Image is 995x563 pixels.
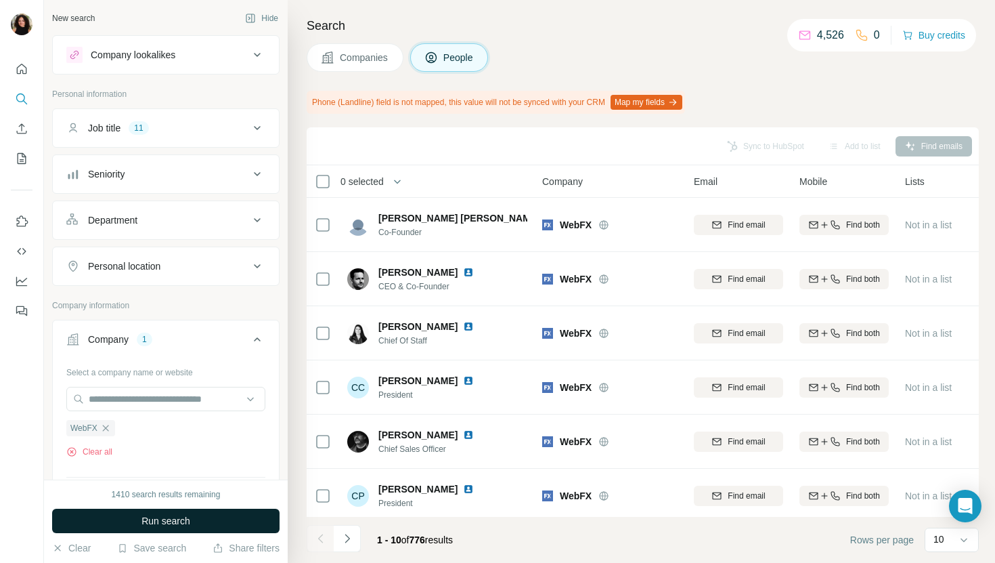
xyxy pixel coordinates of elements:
[88,213,137,227] div: Department
[11,299,32,323] button: Feedback
[799,215,889,235] button: Find both
[378,389,490,401] span: President
[542,491,553,501] img: Logo of WebFX
[846,219,880,231] span: Find both
[560,489,592,503] span: WebFX
[846,436,880,448] span: Find both
[463,375,474,386] img: LinkedIn logo
[11,269,32,293] button: Dashboard
[728,490,765,502] span: Find email
[728,436,765,448] span: Find email
[694,323,783,343] button: Find email
[846,381,880,394] span: Find both
[846,327,880,339] span: Find both
[694,175,717,188] span: Email
[307,91,685,114] div: Phone (Landline) field is not mapped, this value will not be synced with your CRM
[463,484,474,495] img: LinkedIn logo
[91,48,175,62] div: Company lookalikes
[694,432,783,452] button: Find email
[799,269,889,289] button: Find both
[213,541,280,555] button: Share filters
[53,323,279,361] button: Company1
[340,175,384,188] span: 0 selected
[70,422,97,434] span: WebFX
[905,436,952,447] span: Not in a list
[347,431,369,453] img: Avatar
[378,497,490,509] span: President
[694,486,783,506] button: Find email
[905,328,952,339] span: Not in a list
[905,274,952,285] span: Not in a list
[378,374,458,388] span: [PERSON_NAME]
[728,381,765,394] span: Find email
[88,167,125,181] div: Seniority
[347,377,369,398] div: CC
[378,482,458,496] span: [PERSON_NAME]
[694,215,783,235] button: Find email
[88,121,120,135] div: Job title
[410,535,425,545] span: 776
[340,51,389,64] span: Companies
[694,269,783,289] button: Find email
[905,220,952,230] span: Not in a list
[53,158,279,190] button: Seniority
[799,175,827,188] span: Mobile
[463,430,474,440] img: LinkedIn logo
[11,117,32,141] button: Enrich CSV
[905,491,952,501] span: Not in a list
[542,274,553,285] img: Logo of WebFX
[728,327,765,339] span: Find email
[378,280,490,293] span: CEO & Co-Founder
[874,27,880,43] p: 0
[52,541,91,555] button: Clear
[378,335,490,347] span: Chief Of Staff
[401,535,410,545] span: of
[11,239,32,264] button: Use Surfe API
[378,211,540,225] span: [PERSON_NAME] [PERSON_NAME]
[799,377,889,398] button: Find both
[377,535,401,545] span: 1 - 10
[560,435,592,449] span: WebFX
[560,218,592,232] span: WebFX
[52,509,280,533] button: Run search
[53,112,279,144] button: Job title11
[236,8,288,28] button: Hide
[542,328,553,339] img: Logo of WebFX
[799,432,889,452] button: Find both
[52,299,280,312] p: Company information
[463,321,474,332] img: LinkedIn logo
[378,320,458,333] span: [PERSON_NAME]
[846,490,880,502] span: Find both
[728,273,765,285] span: Find email
[933,533,944,546] p: 10
[377,535,453,545] span: results
[11,146,32,171] button: My lists
[347,322,369,344] img: Avatar
[799,323,889,343] button: Find both
[11,57,32,81] button: Quick start
[905,382,952,393] span: Not in a list
[378,428,458,442] span: [PERSON_NAME]
[141,514,190,528] span: Run search
[728,219,765,231] span: Find email
[560,327,592,340] span: WebFX
[11,209,32,234] button: Use Surfe on LinkedIn
[66,361,265,379] div: Select a company name or website
[52,88,280,100] p: Personal information
[542,220,553,230] img: Logo of WebFX
[560,272,592,286] span: WebFX
[52,12,95,24] div: New search
[347,214,369,236] img: Avatar
[66,446,112,458] button: Clear all
[902,26,965,45] button: Buy credits
[611,95,682,110] button: Map my fields
[378,443,490,455] span: Chief Sales Officer
[694,377,783,398] button: Find email
[112,488,221,501] div: 1410 search results remaining
[378,266,458,279] span: [PERSON_NAME]
[817,27,844,43] p: 4,526
[88,333,129,346] div: Company
[53,250,279,283] button: Personal location
[334,525,361,552] button: Navigate to next page
[560,381,592,394] span: WebFX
